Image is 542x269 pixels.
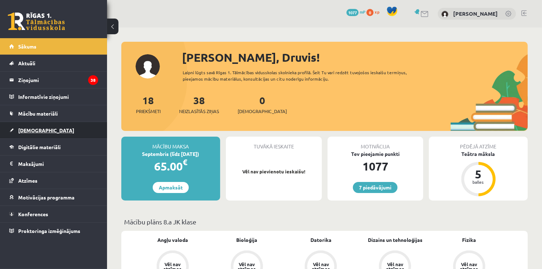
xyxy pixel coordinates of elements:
div: Septembris (līdz [DATE]) [121,150,220,158]
a: Fizika [462,236,476,244]
p: Mācību plāns 8.a JK klase [124,217,525,227]
div: Mācību maksa [121,137,220,150]
a: 1077 mP [346,9,365,15]
a: Digitālie materiāli [9,139,98,155]
span: Proktoringa izmēģinājums [18,228,80,234]
p: Vēl nav pievienotu ieskaišu! [229,168,318,175]
span: € [183,157,187,167]
div: Laipni lūgts savā Rīgas 1. Tālmācības vidusskolas skolnieka profilā. Šeit Tu vari redzēt tuvojošo... [183,69,426,82]
div: balles [468,180,489,184]
span: Digitālie materiāli [18,144,61,150]
a: Ziņojumi38 [9,72,98,88]
a: Informatīvie ziņojumi [9,88,98,105]
a: 7 piedāvājumi [353,182,397,193]
div: Pēdējā atzīme [429,137,528,150]
a: Bioloģija [236,236,257,244]
span: Konferences [18,211,48,217]
legend: Informatīvie ziņojumi [18,88,98,105]
a: 0[DEMOGRAPHIC_DATA] [238,94,287,115]
span: Sākums [18,43,36,50]
div: Tev pieejamie punkti [328,150,424,158]
legend: Ziņojumi [18,72,98,88]
div: Teātra māksla [429,150,528,158]
a: Rīgas 1. Tālmācības vidusskola [8,12,65,30]
span: Neizlasītās ziņas [179,108,219,115]
a: Mācību materiāli [9,105,98,122]
span: Aktuāli [18,60,35,66]
span: [DEMOGRAPHIC_DATA] [18,127,74,133]
a: [DEMOGRAPHIC_DATA] [9,122,98,138]
span: xp [375,9,379,15]
div: 65.00 [121,158,220,175]
a: Aktuāli [9,55,98,71]
div: Tuvākā ieskaite [226,137,322,150]
i: 38 [88,75,98,85]
legend: Maksājumi [18,156,98,172]
a: Konferences [9,206,98,222]
a: 0 xp [366,9,383,15]
span: Priekšmeti [136,108,161,115]
a: Teātra māksla 5 balles [429,150,528,197]
a: Proktoringa izmēģinājums [9,223,98,239]
div: 1077 [328,158,424,175]
a: Dizains un tehnoloģijas [368,236,422,244]
a: Maksājumi [9,156,98,172]
a: 18Priekšmeti [136,94,161,115]
a: Atzīmes [9,172,98,189]
span: Motivācijas programma [18,194,75,201]
a: [PERSON_NAME] [453,10,498,17]
span: [DEMOGRAPHIC_DATA] [238,108,287,115]
a: Apmaksāt [153,182,189,193]
div: [PERSON_NAME], Druvis! [182,49,528,66]
div: Motivācija [328,137,424,150]
a: Datorika [310,236,331,244]
img: Druvis Briedis [441,11,449,18]
a: Sākums [9,38,98,55]
span: 1077 [346,9,359,16]
span: 0 [366,9,374,16]
span: mP [360,9,365,15]
a: Angļu valoda [157,236,188,244]
span: Mācību materiāli [18,110,58,117]
a: Motivācijas programma [9,189,98,205]
a: 38Neizlasītās ziņas [179,94,219,115]
span: Atzīmes [18,177,37,184]
div: 5 [468,168,489,180]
